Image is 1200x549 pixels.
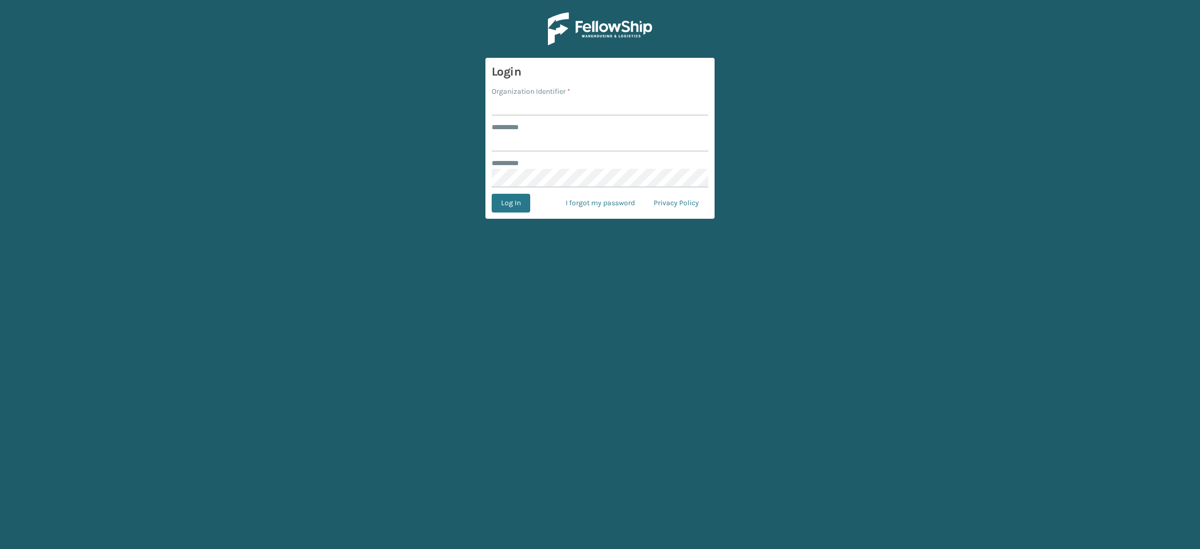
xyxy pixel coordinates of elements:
label: Organization Identifier [492,86,570,97]
a: Privacy Policy [644,194,708,213]
h3: Login [492,64,708,80]
a: I forgot my password [556,194,644,213]
button: Log In [492,194,530,213]
img: Logo [548,13,652,45]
